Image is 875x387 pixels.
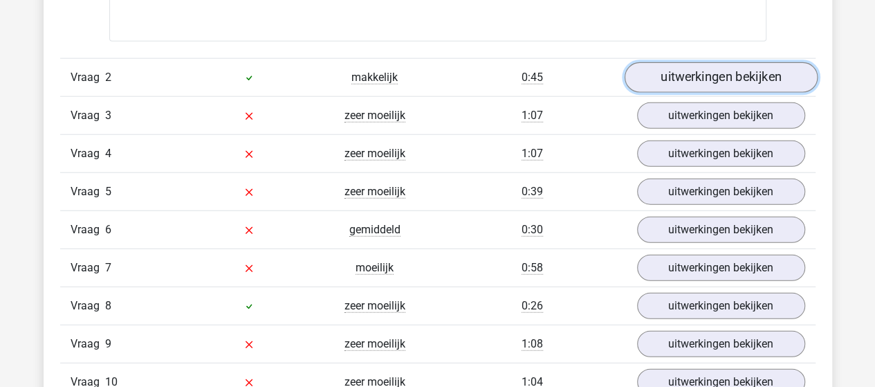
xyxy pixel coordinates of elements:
[105,299,111,312] span: 8
[71,298,105,314] span: Vraag
[71,69,105,86] span: Vraag
[522,223,543,237] span: 0:30
[344,185,405,199] span: zeer moeilijk
[344,337,405,351] span: zeer moeilijk
[637,293,805,319] a: uitwerkingen bekijken
[105,185,111,198] span: 5
[522,337,543,351] span: 1:08
[522,109,543,123] span: 1:07
[105,147,111,160] span: 4
[344,109,405,123] span: zeer moeilijk
[522,185,543,199] span: 0:39
[637,217,805,243] a: uitwerkingen bekijken
[344,299,405,313] span: zeer moeilijk
[351,71,398,84] span: makkelijk
[637,141,805,167] a: uitwerkingen bekijken
[349,223,400,237] span: gemiddeld
[71,107,105,124] span: Vraag
[637,255,805,281] a: uitwerkingen bekijken
[71,145,105,162] span: Vraag
[522,147,543,161] span: 1:07
[624,62,817,93] a: uitwerkingen bekijken
[522,299,543,313] span: 0:26
[637,102,805,129] a: uitwerkingen bekijken
[71,183,105,200] span: Vraag
[105,337,111,350] span: 9
[105,223,111,236] span: 6
[105,109,111,122] span: 3
[71,260,105,276] span: Vraag
[105,261,111,274] span: 7
[344,147,405,161] span: zeer moeilijk
[522,261,543,275] span: 0:58
[71,222,105,238] span: Vraag
[637,331,805,357] a: uitwerkingen bekijken
[356,261,394,275] span: moeilijk
[637,179,805,205] a: uitwerkingen bekijken
[522,71,543,84] span: 0:45
[71,336,105,352] span: Vraag
[105,71,111,84] span: 2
